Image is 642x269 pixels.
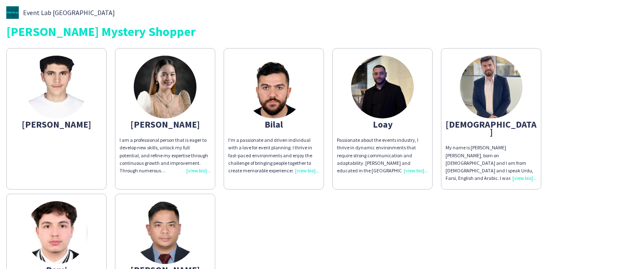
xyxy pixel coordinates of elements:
[6,6,19,19] img: thumb-ace65e28-fa24-462d-9654-9f34e36093f1.jpg
[228,120,319,128] div: Bilal
[351,56,414,118] img: thumb-686f6a83419af.jpeg
[337,120,428,128] div: Loay
[120,136,211,174] div: I am a professional person that is eager to develop new skills, unlock my full potential, and ref...
[460,56,522,118] img: thumb-66cf0aefdd70a.jpeg
[446,144,537,182] div: My name is [PERSON_NAME] [PERSON_NAME], born on [DEMOGRAPHIC_DATA] and I am from [DEMOGRAPHIC_DAT...
[134,201,196,264] img: thumb-66318da7cb065.jpg
[242,56,305,118] img: thumb-6638d2919bbb7.jpeg
[11,120,102,128] div: [PERSON_NAME]
[446,120,537,136] div: [DEMOGRAPHIC_DATA]
[134,56,196,118] img: thumb-6649f977563d5.jpeg
[25,201,88,264] img: thumb-67e43f83ee4c4.jpeg
[25,56,88,118] img: thumb-678924f4440af.jpeg
[120,120,211,128] div: [PERSON_NAME]
[228,136,319,174] div: I'm a passionate and driven individual with a love for event planning. I thrive in fast-paced env...
[23,9,115,16] span: Event Lab [GEOGRAPHIC_DATA]
[6,25,636,38] div: [PERSON_NAME] Mystery Shopper
[337,136,428,174] div: Passionate about the events industry, I thrive in dynamic environments that require strong commun...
